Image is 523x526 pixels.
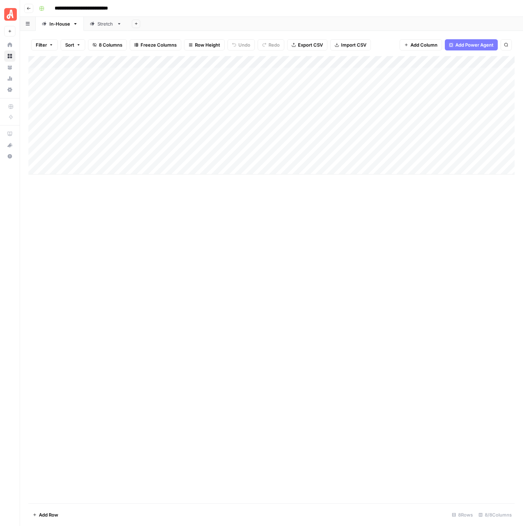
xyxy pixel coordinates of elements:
span: Add Row [39,511,58,518]
a: Settings [4,84,15,95]
span: Row Height [195,41,220,48]
span: Redo [269,41,280,48]
a: Stretch [84,17,128,31]
span: Sort [65,41,74,48]
a: Your Data [4,62,15,73]
a: Browse [4,50,15,62]
button: Undo [227,39,255,50]
span: Add Column [410,41,437,48]
span: Add Power Agent [455,41,494,48]
a: AirOps Academy [4,128,15,139]
button: What's new? [4,139,15,151]
span: 8 Columns [99,41,122,48]
button: Add Row [28,509,62,520]
button: Help + Support [4,151,15,162]
button: Add Power Agent [445,39,498,50]
div: What's new? [5,140,15,150]
button: Filter [31,39,58,50]
button: Add Column [400,39,442,50]
span: Undo [238,41,250,48]
button: Sort [61,39,85,50]
a: In-House [36,17,84,31]
a: Usage [4,73,15,84]
button: 8 Columns [88,39,127,50]
span: Filter [36,41,47,48]
button: Export CSV [287,39,327,50]
div: 8 Rows [449,509,476,520]
div: In-House [49,20,70,27]
span: Freeze Columns [141,41,177,48]
a: Home [4,39,15,50]
button: Workspace: Angi [4,6,15,23]
button: Freeze Columns [130,39,181,50]
span: Export CSV [298,41,323,48]
button: Redo [258,39,284,50]
button: Import CSV [330,39,371,50]
div: Stretch [97,20,114,27]
img: Angi Logo [4,8,17,21]
button: Row Height [184,39,225,50]
span: Import CSV [341,41,366,48]
div: 8/8 Columns [476,509,515,520]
